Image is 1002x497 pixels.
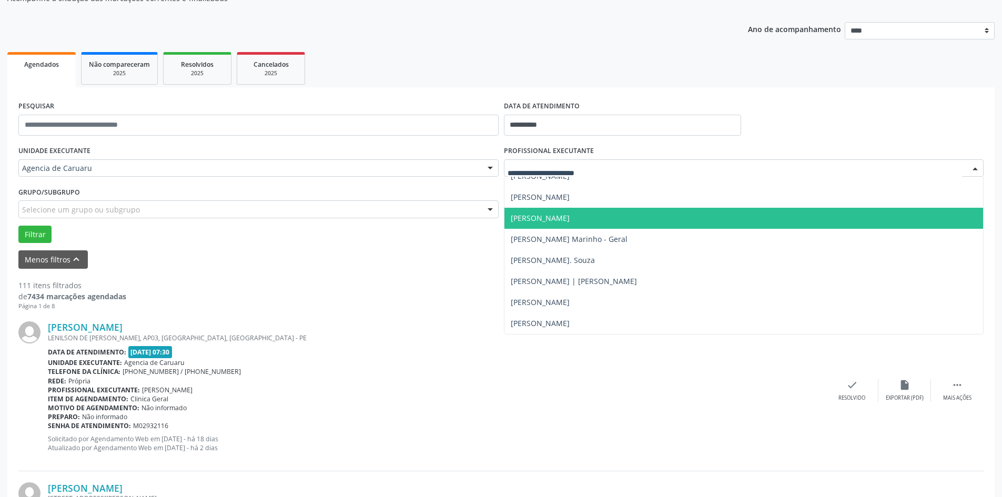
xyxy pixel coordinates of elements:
b: Telefone da clínica: [48,367,120,376]
strong: 7434 marcações agendadas [27,291,126,301]
i: insert_drive_file [899,379,910,391]
label: Grupo/Subgrupo [18,184,80,200]
div: 2025 [171,69,224,77]
a: [PERSON_NAME] [48,482,123,494]
span: [PERSON_NAME] [511,297,570,307]
span: Agencia de Caruaru [124,358,185,367]
span: Cancelados [254,60,289,69]
label: PROFISSIONAL EXECUTANTE [504,143,594,159]
b: Data de atendimento: [48,348,126,357]
span: Não informado [141,403,187,412]
span: Agencia de Caruaru [22,163,477,174]
span: [PERSON_NAME] Marinho - Geral [511,234,627,244]
label: PESQUISAR [18,98,54,115]
b: Preparo: [48,412,80,421]
span: Clinica Geral [130,394,168,403]
span: Não compareceram [89,60,150,69]
span: [PERSON_NAME] [511,192,570,202]
b: Profissional executante: [48,386,140,394]
i:  [952,379,963,391]
span: Agendados [24,60,59,69]
label: DATA DE ATENDIMENTO [504,98,580,115]
span: Não informado [82,412,127,421]
span: [PERSON_NAME] | [PERSON_NAME] [511,276,637,286]
div: LENILSON DE [PERSON_NAME], AP03, [GEOGRAPHIC_DATA], [GEOGRAPHIC_DATA] - PE [48,333,826,342]
div: Mais ações [943,394,971,402]
div: 2025 [245,69,297,77]
div: Página 1 de 8 [18,302,126,311]
span: [PERSON_NAME]. Souza [511,255,595,265]
button: Menos filtroskeyboard_arrow_up [18,250,88,269]
div: 111 itens filtrados [18,280,126,291]
i: check [846,379,858,391]
b: Rede: [48,377,66,386]
b: Item de agendamento: [48,394,128,403]
span: [PERSON_NAME] [142,386,193,394]
b: Motivo de agendamento: [48,403,139,412]
i: keyboard_arrow_up [70,253,82,265]
button: Filtrar [18,226,52,244]
span: [PERSON_NAME] [511,318,570,328]
a: [PERSON_NAME] [48,321,123,333]
b: Senha de atendimento: [48,421,131,430]
span: M02932116 [133,421,168,430]
label: UNIDADE EXECUTANTE [18,143,90,159]
span: [DATE] 07:30 [128,346,173,358]
p: Solicitado por Agendamento Web em [DATE] - há 18 dias Atualizado por Agendamento Web em [DATE] - ... [48,434,826,452]
div: Exportar (PDF) [886,394,924,402]
div: Resolvido [838,394,865,402]
span: Selecione um grupo ou subgrupo [22,204,140,215]
span: [PHONE_NUMBER] / [PHONE_NUMBER] [123,367,241,376]
p: Ano de acompanhamento [748,22,841,35]
span: [PERSON_NAME] [511,213,570,223]
b: Unidade executante: [48,358,122,367]
span: Resolvidos [181,60,214,69]
div: de [18,291,126,302]
div: 2025 [89,69,150,77]
span: Própria [68,377,90,386]
img: img [18,321,41,343]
